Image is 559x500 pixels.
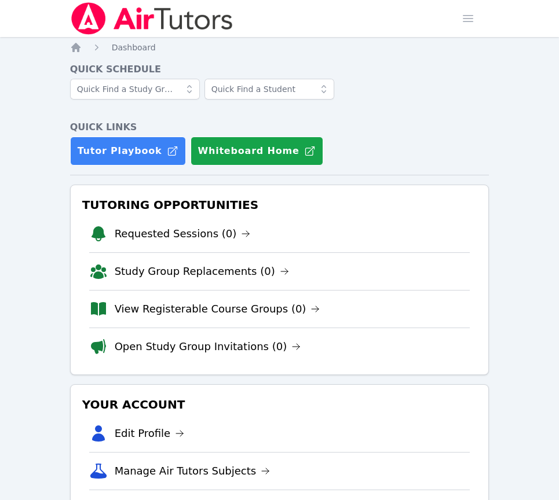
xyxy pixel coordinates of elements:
[70,137,186,166] a: Tutor Playbook
[115,339,301,355] a: Open Study Group Invitations (0)
[115,301,320,317] a: View Registerable Course Groups (0)
[80,394,480,415] h3: Your Account
[115,425,185,442] a: Edit Profile
[70,120,489,134] h4: Quick Links
[70,79,200,100] input: Quick Find a Study Group
[80,194,480,215] h3: Tutoring Opportunities
[70,42,489,53] nav: Breadcrumb
[112,43,156,52] span: Dashboard
[115,226,251,242] a: Requested Sessions (0)
[204,79,334,100] input: Quick Find a Student
[115,263,289,280] a: Study Group Replacements (0)
[112,42,156,53] a: Dashboard
[115,463,271,479] a: Manage Air Tutors Subjects
[70,2,234,35] img: Air Tutors
[191,137,323,166] button: Whiteboard Home
[70,62,489,76] h4: Quick Schedule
